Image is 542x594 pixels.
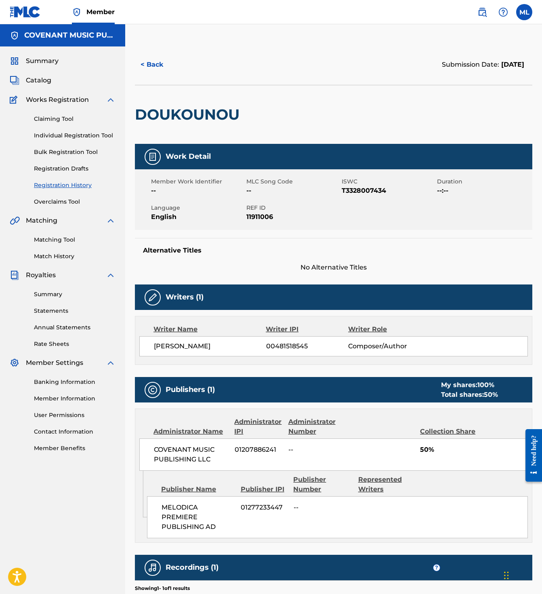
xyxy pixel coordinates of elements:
[294,503,352,512] span: --
[516,4,532,20] div: User Menu
[420,427,476,436] div: Collection Share
[34,378,116,386] a: Banking Information
[26,95,89,105] span: Works Registration
[34,323,116,332] a: Annual Statements
[166,152,211,161] h5: Work Detail
[34,181,116,190] a: Registration History
[288,445,348,455] span: --
[34,290,116,299] a: Summary
[348,341,423,351] span: Composer/Author
[148,152,158,162] img: Work Detail
[246,177,340,186] span: MLC Song Code
[135,585,190,592] p: Showing 1 - 1 of 1 results
[135,105,244,124] h2: DOUKOUNOU
[348,324,423,334] div: Writer Role
[234,417,282,436] div: Administrator IPI
[151,212,244,222] span: English
[433,565,440,571] span: ?
[154,341,266,351] span: [PERSON_NAME]
[477,7,487,17] img: search
[148,293,158,302] img: Writers
[441,380,498,390] div: My shares:
[246,186,340,196] span: --
[342,177,435,186] span: ISWC
[34,131,116,140] a: Individual Registration Tool
[441,390,498,400] div: Total shares:
[166,385,215,394] h5: Publishers (1)
[358,475,417,494] div: Represented Writers
[26,216,57,225] span: Matching
[34,394,116,403] a: Member Information
[498,7,508,17] img: help
[148,385,158,395] img: Publishers
[166,293,204,302] h5: Writers (1)
[504,563,509,588] div: Drag
[288,417,348,436] div: Administrator Number
[106,95,116,105] img: expand
[153,324,266,334] div: Writer Name
[437,177,530,186] span: Duration
[161,484,235,494] div: Publisher Name
[10,31,19,40] img: Accounts
[499,61,524,68] span: [DATE]
[34,252,116,261] a: Match History
[266,324,348,334] div: Writer IPI
[293,475,352,494] div: Publisher Number
[151,177,244,186] span: Member Work Identifier
[34,115,116,123] a: Claiming Tool
[484,391,498,398] span: 50 %
[86,7,115,17] span: Member
[166,563,218,572] h5: Recordings (1)
[495,4,511,20] div: Help
[34,411,116,419] a: User Permissions
[342,186,435,196] span: T3328007434
[34,307,116,315] a: Statements
[10,6,41,18] img: MLC Logo
[235,445,282,455] span: 01207886241
[106,216,116,225] img: expand
[24,31,116,40] h5: COVENANT MUSIC PUBLISHING LLC
[10,270,19,280] img: Royalties
[502,555,542,594] iframe: Chat Widget
[420,445,527,455] span: 50%
[34,236,116,244] a: Matching Tool
[474,4,490,20] a: Public Search
[477,381,494,389] span: 100 %
[26,270,56,280] span: Royalties
[10,216,20,225] img: Matching
[10,56,59,66] a: SummarySummary
[151,186,244,196] span: --
[148,563,158,573] img: Recordings
[241,484,288,494] div: Publisher IPI
[34,164,116,173] a: Registration Drafts
[10,358,19,368] img: Member Settings
[135,263,532,272] span: No Alternative Titles
[34,198,116,206] a: Overclaims Tool
[246,212,340,222] span: 11911006
[10,76,19,85] img: Catalog
[106,270,116,280] img: expand
[106,358,116,368] img: expand
[143,246,524,255] h5: Alternative Titles
[10,95,20,105] img: Works Registration
[154,445,229,464] span: COVENANT MUSIC PUBLISHING LLC
[26,76,51,85] span: Catalog
[442,60,524,70] div: Submission Date:
[153,427,228,436] div: Administrator Name
[437,186,530,196] span: --:--
[10,56,19,66] img: Summary
[266,341,349,351] span: 00481518545
[519,423,542,488] iframe: Resource Center
[26,358,83,368] span: Member Settings
[72,7,82,17] img: Top Rightsholder
[162,503,235,532] span: MELODICA PREMIERE PUBLISHING AD
[34,444,116,453] a: Member Benefits
[135,55,183,75] button: < Back
[34,148,116,156] a: Bulk Registration Tool
[26,56,59,66] span: Summary
[151,204,244,212] span: Language
[246,204,340,212] span: REF ID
